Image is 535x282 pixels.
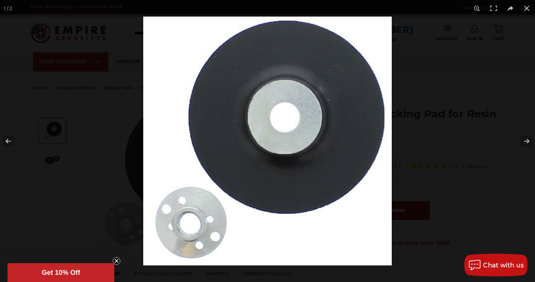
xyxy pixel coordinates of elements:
[42,269,80,276] span: Get 10% Off
[464,254,527,276] button: Chat with us
[483,262,524,269] span: Chat with us
[143,17,392,265] img: Kasco_5_inch_rubber_resin_fibre_backing_pad__82627.1570197381.jpg
[509,122,535,160] button: Next (arrow right)
[113,257,120,265] button: Close teaser
[8,263,114,282] div: Get 10% OffClose teaser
